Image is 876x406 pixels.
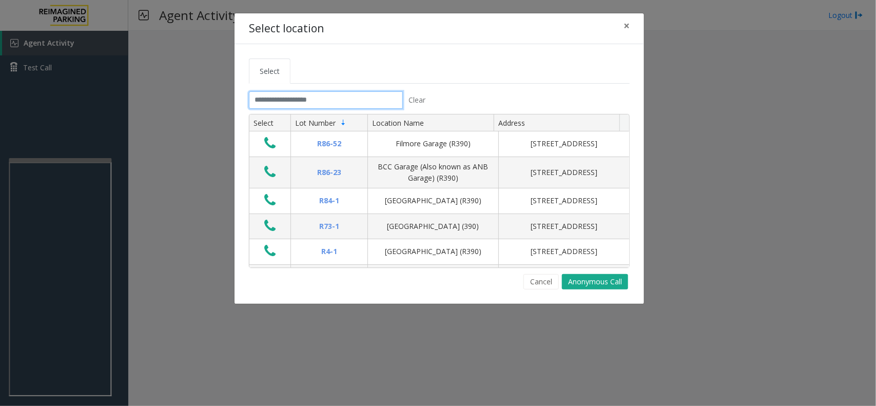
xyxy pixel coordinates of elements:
[295,118,336,128] span: Lot Number
[505,221,623,232] div: [STREET_ADDRESS]
[505,167,623,178] div: [STREET_ADDRESS]
[249,59,630,84] ul: Tabs
[403,91,432,109] button: Clear
[374,195,492,206] div: [GEOGRAPHIC_DATA] (R390)
[505,246,623,257] div: [STREET_ADDRESS]
[372,118,424,128] span: Location Name
[374,221,492,232] div: [GEOGRAPHIC_DATA] (390)
[562,274,628,289] button: Anonymous Call
[523,274,559,289] button: Cancel
[297,138,361,149] div: R86-52
[616,13,637,38] button: Close
[297,195,361,206] div: R84-1
[374,138,492,149] div: Filmore Garage (R390)
[498,118,525,128] span: Address
[374,161,492,184] div: BCC Garage (Also known as ANB Garage) (R390)
[249,114,629,267] div: Data table
[505,138,623,149] div: [STREET_ADDRESS]
[260,66,280,76] span: Select
[624,18,630,33] span: ×
[297,167,361,178] div: R86-23
[297,221,361,232] div: R73-1
[249,114,290,132] th: Select
[297,246,361,257] div: R4-1
[505,195,623,206] div: [STREET_ADDRESS]
[249,21,324,37] h4: Select location
[374,246,492,257] div: [GEOGRAPHIC_DATA] (R390)
[339,119,347,127] span: Sortable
